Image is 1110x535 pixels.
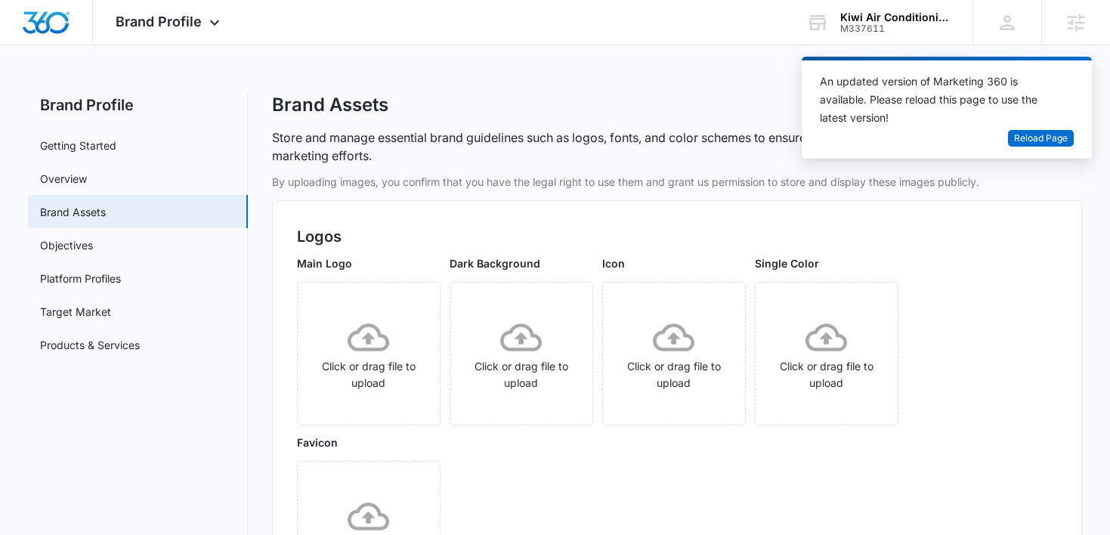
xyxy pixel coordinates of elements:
[603,317,745,391] div: Click or drag file to upload
[116,14,202,29] span: Brand Profile
[450,317,592,391] div: Click or drag file to upload
[40,138,116,153] a: Getting Started
[28,94,248,116] h2: Brand Profile
[450,283,592,425] span: Click or drag file to upload
[840,23,951,34] div: account id
[450,255,593,271] p: Dark Background
[1008,130,1074,147] button: Reload Page
[298,317,440,391] div: Click or drag file to upload
[40,337,140,353] a: Products & Services
[756,317,898,391] div: Click or drag file to upload
[298,283,440,425] span: Click or drag file to upload
[272,174,1083,190] p: By uploading images, you confirm that you have the legal right to use them and grant us permissio...
[40,204,106,220] a: Brand Assets
[297,434,441,450] p: Favicon
[272,94,388,116] h1: Brand Assets
[297,225,1058,248] h2: Logos
[602,255,746,271] p: Icon
[603,283,745,425] span: Click or drag file to upload
[40,171,87,187] a: Overview
[297,255,441,271] p: Main Logo
[272,128,1083,165] p: Store and manage essential brand guidelines such as logos, fonts, and color schemes to ensure you...
[756,283,898,425] span: Click or drag file to upload
[40,237,93,253] a: Objectives
[840,11,951,23] div: account name
[40,271,121,286] a: Platform Profiles
[755,255,898,271] p: Single Color
[1014,131,1068,146] span: Reload Page
[820,73,1056,127] div: An updated version of Marketing 360 is available. Please reload this page to use the latest version!
[40,304,111,320] a: Target Market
